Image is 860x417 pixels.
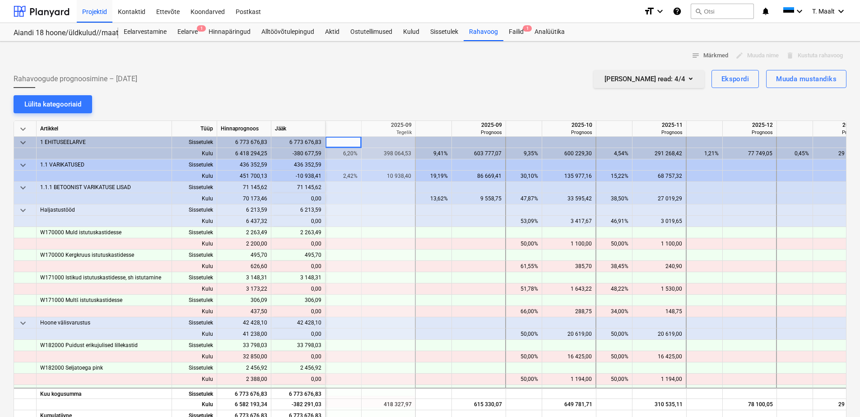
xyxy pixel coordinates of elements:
[275,227,321,238] div: 2 263,49
[546,261,592,272] div: 385,70
[18,124,28,134] span: keyboard_arrow_down
[271,148,325,159] div: -380 677,59
[217,317,271,329] div: 42 428,10
[419,148,448,159] div: 9,41%
[217,159,271,171] div: 436 352,59
[523,25,532,32] span: 1
[40,137,86,148] span: 1 EHITUSEELARVE
[172,193,217,204] div: Kulu
[172,227,217,238] div: Sissetulek
[503,23,529,41] div: Failid
[217,272,271,283] div: 3 148,31
[217,250,271,261] div: 495,70
[546,283,592,295] div: 1 643,22
[172,159,217,171] div: Sissetulek
[546,306,592,317] div: 288,75
[776,73,837,85] div: Muuda mustandiks
[600,216,628,227] div: 46,91%
[510,238,538,250] div: 50,00%
[271,388,325,399] div: 6 773 676,83
[217,340,271,351] div: 33 798,03
[510,148,538,159] div: 9,35%
[217,388,271,399] div: 6 773 676,83
[692,51,700,60] span: notes
[172,295,217,306] div: Sissetulek
[203,23,256,41] div: Hinnapäringud
[197,25,206,32] span: 1
[271,216,325,227] div: 0,00
[18,318,28,329] span: keyboard_arrow_down
[510,329,538,340] div: 50,00%
[14,74,137,84] span: Rahavoogude prognoosimine – [DATE]
[636,283,682,295] div: 1 530,00
[40,250,134,261] span: W170000 Kergkruus istutuskastidesse
[271,329,325,340] div: 0,00
[600,351,628,362] div: 50,00%
[172,351,217,362] div: Kulu
[691,4,754,19] button: Otsi
[118,23,172,41] a: Eelarvestamine
[217,306,271,317] div: 437,50
[40,362,103,374] span: W182000 Seljatoega pink
[172,362,217,374] div: Sissetulek
[546,171,592,182] div: 135 977,16
[40,182,131,193] span: 1.1.1 BETOONIST VARIKATUSE LISAD
[456,399,502,410] div: 615 330,07
[37,121,172,137] div: Artikkel
[217,121,271,137] div: Hinnaprognoos
[217,204,271,216] div: 6 213,59
[40,295,122,306] span: W171000 Multš istutuskastidesse
[18,137,28,148] span: keyboard_arrow_down
[636,238,682,250] div: 1 100,00
[275,306,321,317] div: 0,00
[329,148,358,159] div: 6,20%
[40,204,75,216] span: Haljastustööd
[365,129,412,136] div: Tegelik
[546,329,592,340] div: 20 619,00
[503,23,529,41] a: Failid1
[217,399,271,410] div: 6 582 193,34
[275,261,321,272] div: 0,00
[726,399,773,410] div: 78 100,05
[217,193,271,204] div: 70 173,46
[172,399,217,410] div: Kulu
[636,121,683,129] div: 2025-11
[636,171,682,182] div: 68 757,32
[275,362,321,374] div: 2 456,92
[636,351,682,362] div: 16 425,00
[172,204,217,216] div: Sissetulek
[271,137,325,148] div: 6 773 676,83
[726,129,773,136] div: Prognoos
[275,272,321,283] div: 3 148,31
[781,148,809,159] div: 0,45%
[600,171,628,182] div: 15,22%
[600,283,628,295] div: 48,22%
[456,193,502,204] div: 9 558,75
[172,374,217,385] div: Kulu
[600,374,628,385] div: 50,00%
[600,238,628,250] div: 50,00%
[510,306,538,317] div: 66,00%
[794,6,805,17] i: keyboard_arrow_down
[546,129,592,136] div: Prognoos
[271,159,325,171] div: 436 352,59
[275,340,321,351] div: 33 798,03
[761,6,770,17] i: notifications
[172,388,217,399] div: Sissetulek
[320,23,345,41] a: Aktid
[636,374,682,385] div: 1 194,00
[692,51,728,61] span: Märkmed
[726,148,772,159] div: 77 749,05
[594,70,704,88] button: [PERSON_NAME] read:4/4
[275,283,321,295] div: 0,00
[529,23,570,41] a: Analüütika
[636,306,682,317] div: 148,75
[217,148,271,159] div: 6 418 294,25
[172,250,217,261] div: Sissetulek
[275,250,321,261] div: 495,70
[398,23,425,41] div: Kulud
[172,306,217,317] div: Kulu
[644,6,655,17] i: format_size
